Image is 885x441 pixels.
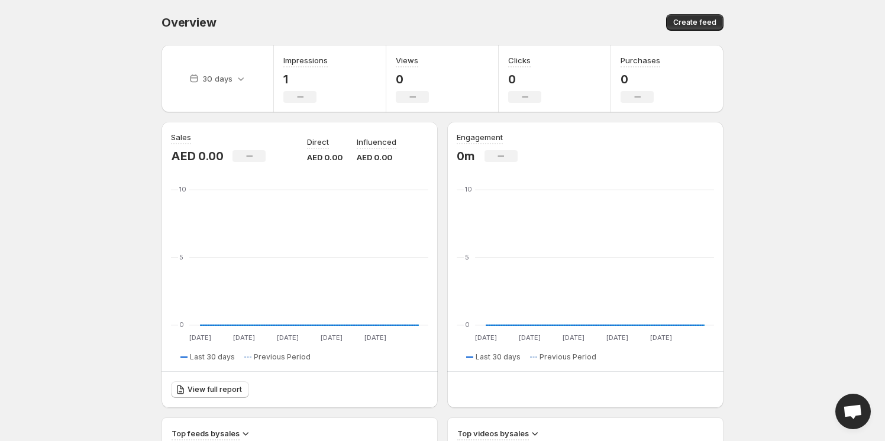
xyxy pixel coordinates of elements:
[283,72,328,86] p: 1
[162,15,216,30] span: Overview
[188,385,242,394] span: View full report
[673,18,716,27] span: Create feed
[396,54,418,66] h3: Views
[364,333,386,342] text: [DATE]
[519,333,541,342] text: [DATE]
[465,320,470,329] text: 0
[563,333,584,342] text: [DATE]
[465,185,472,193] text: 10
[190,352,235,362] span: Last 30 days
[621,54,660,66] h3: Purchases
[457,149,475,163] p: 0m
[508,72,541,86] p: 0
[396,72,429,86] p: 0
[357,136,396,148] p: Influenced
[321,333,343,342] text: [DATE]
[179,185,186,193] text: 10
[254,352,311,362] span: Previous Period
[277,333,299,342] text: [DATE]
[540,352,596,362] span: Previous Period
[307,151,343,163] p: AED 0.00
[476,352,521,362] span: Last 30 days
[357,151,396,163] p: AED 0.00
[475,333,497,342] text: [DATE]
[835,394,871,429] div: Open chat
[189,333,211,342] text: [DATE]
[457,427,529,439] h3: Top videos by sales
[171,149,223,163] p: AED 0.00
[283,54,328,66] h3: Impressions
[457,131,503,143] h3: Engagement
[465,253,469,261] text: 5
[606,333,628,342] text: [DATE]
[233,333,255,342] text: [DATE]
[171,131,191,143] h3: Sales
[179,253,183,261] text: 5
[202,73,232,85] p: 30 days
[307,136,329,148] p: Direct
[172,427,240,439] h3: Top feeds by sales
[650,333,672,342] text: [DATE]
[179,320,184,329] text: 0
[171,381,249,398] a: View full report
[621,72,660,86] p: 0
[666,14,723,31] button: Create feed
[508,54,531,66] h3: Clicks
